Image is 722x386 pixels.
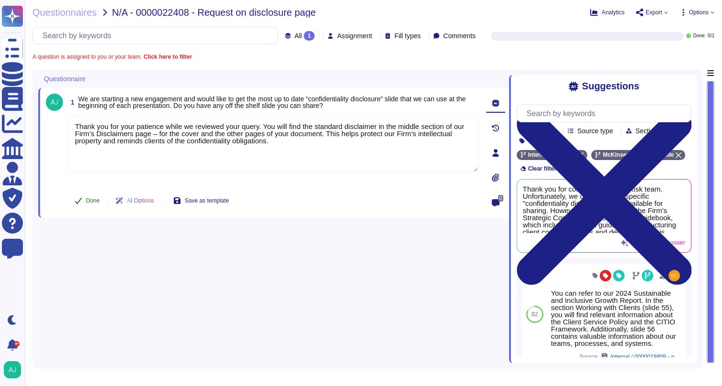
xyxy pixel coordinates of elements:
span: 0 / 1 [708,33,714,38]
img: user [46,94,63,111]
span: AI Options [127,198,154,204]
span: Done [86,198,100,204]
span: Options [689,10,709,15]
span: A question is assigned to you or your team. [32,54,192,60]
span: N/A - 0000022408 - Request on disclosure page [112,8,316,17]
div: You can refer to our 2024 Sustainable and Inclusive Growth Report. In the section Working with Cl... [551,289,682,347]
span: Done: [693,33,706,38]
span: Export [646,10,662,15]
span: All [295,32,302,39]
button: Save as template [166,191,237,210]
span: Fill types [394,32,421,39]
button: Done [67,191,107,210]
span: 0 [498,195,503,202]
span: Source: [579,353,682,361]
span: 1 [67,99,74,106]
b: Click here to filter [142,54,192,60]
button: Analytics [590,9,625,16]
input: Search by keywords [38,27,277,44]
span: Questionnaire [44,75,85,82]
span: Save as template [185,198,229,204]
span: Assignment [337,32,372,39]
img: user [4,361,21,378]
textarea: Thank you for your patience while we reviewed your query. You will find the standard disclaimer i... [67,115,478,172]
input: Search by keywords [522,105,691,122]
span: 82 [531,311,538,317]
span: We are starting a new engagement and would like to get the most up to date “confidentiality discl... [78,95,466,109]
span: Internal / 0000019809 - public citio explanation [610,354,682,360]
div: 9+ [14,341,20,347]
button: user [2,359,28,380]
span: Questionnaires [32,8,97,17]
img: user [669,270,680,281]
div: 1 [304,31,315,41]
span: Analytics [602,10,625,15]
span: Comments [443,32,476,39]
